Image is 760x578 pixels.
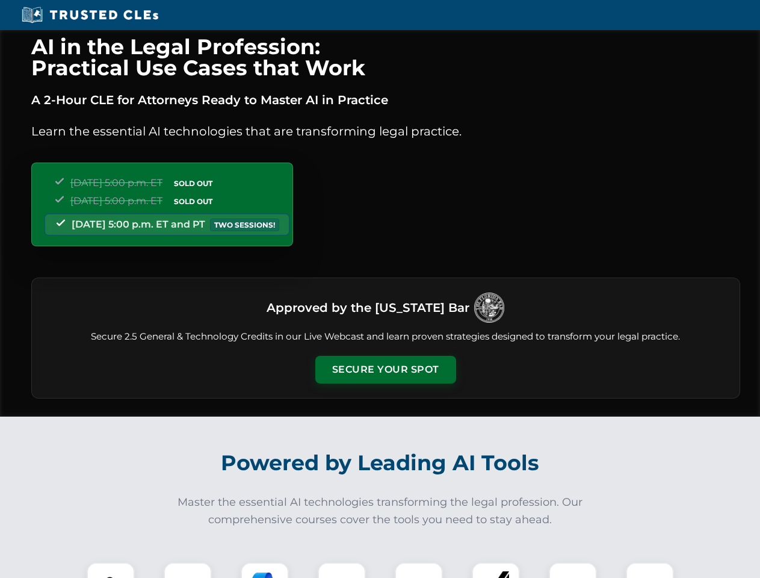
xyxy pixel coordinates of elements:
span: SOLD OUT [170,195,217,208]
p: A 2-Hour CLE for Attorneys Ready to Master AI in Practice [31,90,740,110]
span: [DATE] 5:00 p.m. ET [70,195,162,207]
p: Learn the essential AI technologies that are transforming legal practice. [31,122,740,141]
img: Logo [474,293,504,323]
h1: AI in the Legal Profession: Practical Use Cases that Work [31,36,740,78]
img: Trusted CLEs [18,6,162,24]
h2: Powered by Leading AI Tools [47,442,714,484]
h3: Approved by the [US_STATE] Bar [267,297,469,319]
p: Secure 2.5 General & Technology Credits in our Live Webcast and learn proven strategies designed ... [46,330,725,344]
p: Master the essential AI technologies transforming the legal profession. Our comprehensive courses... [170,494,591,529]
span: [DATE] 5:00 p.m. ET [70,177,162,188]
button: Secure Your Spot [315,356,456,384]
span: SOLD OUT [170,177,217,190]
